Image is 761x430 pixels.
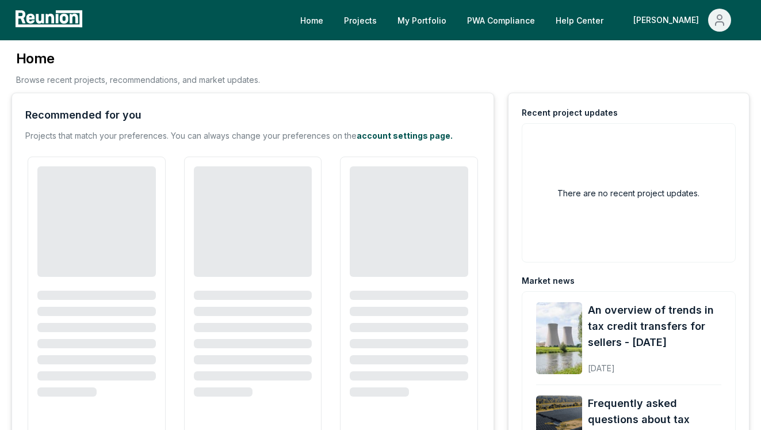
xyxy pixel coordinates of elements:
[357,131,453,140] a: account settings page.
[458,9,544,32] a: PWA Compliance
[291,9,332,32] a: Home
[25,131,357,140] span: Projects that match your preferences. You can always change your preferences on the
[335,9,386,32] a: Projects
[522,275,575,287] div: Market news
[624,9,740,32] button: [PERSON_NAME]
[522,107,618,119] div: Recent project updates
[388,9,456,32] a: My Portfolio
[291,9,749,32] nav: Main
[25,107,142,123] div: Recommended for you
[16,74,260,86] p: Browse recent projects, recommendations, and market updates.
[588,302,721,351] a: An overview of trends in tax credit transfers for sellers - [DATE]
[557,187,699,199] h2: There are no recent project updates.
[633,9,703,32] div: [PERSON_NAME]
[536,302,582,374] img: An overview of trends in tax credit transfers for sellers - October 2025
[546,9,613,32] a: Help Center
[588,354,721,374] div: [DATE]
[16,50,260,68] h3: Home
